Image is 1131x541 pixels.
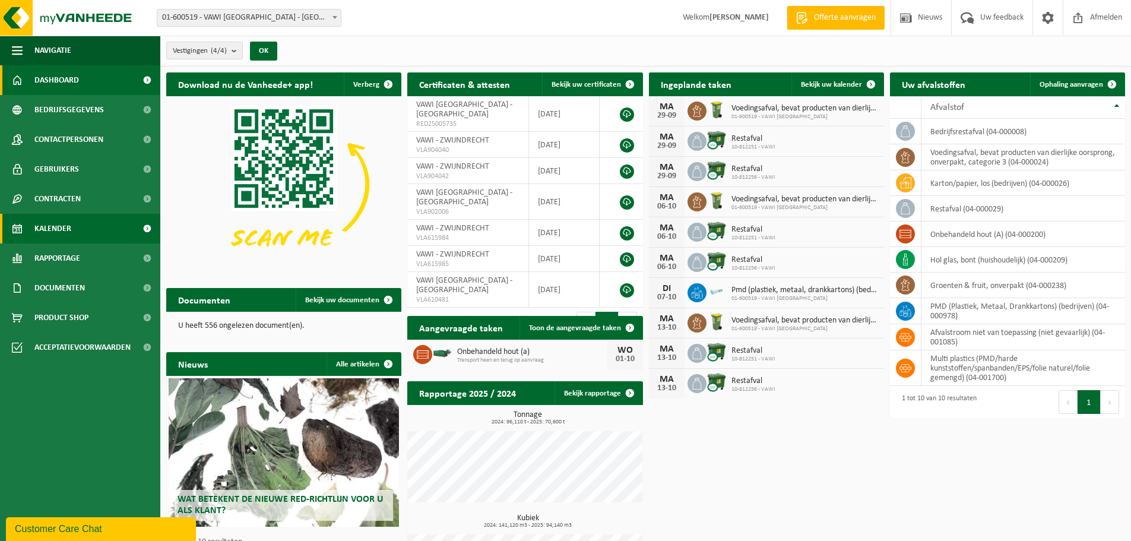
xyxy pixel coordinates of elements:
[416,250,489,259] span: VAWI - ZWIJNDRECHT
[649,72,743,96] h2: Ingeplande taken
[731,195,878,204] span: Voedingsafval, bevat producten van dierlijke oorsprong, onverpakt, categorie 3
[731,377,775,386] span: Restafval
[555,381,642,405] a: Bekijk rapportage
[416,162,489,171] span: VAWI - ZWIJNDRECHT
[34,333,131,362] span: Acceptatievoorwaarden
[731,255,775,265] span: Restafval
[731,286,878,295] span: Pmd (plastiek, metaal, drankkartons) (bedrijven)
[655,324,679,332] div: 13-10
[655,163,679,172] div: MA
[34,184,81,214] span: Contracten
[296,288,400,312] a: Bekijk uw documenten
[416,233,519,243] span: VLA615984
[707,100,727,120] img: WB-0140-HPE-GN-50
[529,96,600,132] td: [DATE]
[407,72,522,96] h2: Certificaten & attesten
[921,350,1125,386] td: multi plastics (PMD/harde kunststoffen/spanbanden/EPS/folie naturel/folie gemengd) (04-001700)
[34,125,103,154] span: Contactpersonen
[709,13,769,22] strong: [PERSON_NAME]
[413,411,642,425] h3: Tonnage
[529,220,600,246] td: [DATE]
[613,355,637,363] div: 01-10
[896,389,977,415] div: 1 tot 10 van 10 resultaten
[416,145,519,155] span: VLA904040
[34,36,71,65] span: Navigatie
[731,295,878,302] span: 01-600519 - VAWI [GEOGRAPHIC_DATA]
[921,170,1125,196] td: karton/papier, los (bedrijven) (04-000026)
[613,346,637,355] div: WO
[166,288,242,311] h2: Documenten
[529,246,600,272] td: [DATE]
[416,172,519,181] span: VLA904042
[166,72,325,96] h2: Download nu de Vanheede+ app!
[157,10,341,26] span: 01-600519 - VAWI NV - ANTWERPEN
[157,9,341,27] span: 01-600519 - VAWI NV - ANTWERPEN
[707,251,727,271] img: WB-1100-CU
[413,514,642,529] h3: Kubiek
[34,303,88,333] span: Product Shop
[250,42,277,61] button: OK
[166,352,220,375] h2: Nieuws
[655,284,679,293] div: DI
[416,260,519,269] span: VLA615985
[34,154,79,184] span: Gebruikers
[1059,390,1078,414] button: Previous
[519,316,642,340] a: Toon de aangevraagde taken
[542,72,642,96] a: Bekijk uw certificaten
[655,354,679,362] div: 13-10
[921,144,1125,170] td: voedingsafval, bevat producten van dierlijke oorsprong, onverpakt, categorie 3 (04-000024)
[707,342,727,362] img: WB-1100-CU
[655,112,679,120] div: 29-09
[529,132,600,158] td: [DATE]
[529,184,600,220] td: [DATE]
[731,316,878,325] span: Voedingsafval, bevat producten van dierlijke oorsprong, onverpakt, categorie 3
[921,222,1125,247] td: onbehandeld hout (A) (04-000200)
[655,375,679,384] div: MA
[731,104,878,113] span: Voedingsafval, bevat producten van dierlijke oorsprong, onverpakt, categorie 3
[169,378,399,527] a: Wat betekent de nieuwe RED-richtlijn voor u als klant?
[34,95,104,125] span: Bedrijfsgegevens
[529,272,600,308] td: [DATE]
[791,72,883,96] a: Bekijk uw kalender
[731,386,775,393] span: 10-812256 - VAWI
[921,324,1125,350] td: afvalstroom niet van toepassing (niet gevaarlijk) (04-001085)
[413,523,642,529] span: 2024: 141,120 m3 - 2025: 94,140 m3
[173,42,227,60] span: Vestigingen
[707,160,727,181] img: WB-1100-CU
[655,132,679,142] div: MA
[34,214,71,243] span: Kalender
[416,295,519,305] span: VLA610481
[416,188,512,207] span: VAWI [GEOGRAPHIC_DATA] - [GEOGRAPHIC_DATA]
[1101,390,1119,414] button: Next
[416,100,512,119] span: VAWI [GEOGRAPHIC_DATA] - [GEOGRAPHIC_DATA]
[178,495,383,515] span: Wat betekent de nieuwe RED-richtlijn voor u als klant?
[707,191,727,211] img: WB-0140-HPE-GN-50
[1040,81,1103,88] span: Ophaling aanvragen
[552,81,621,88] span: Bekijk uw certificaten
[811,12,879,24] span: Offerte aanvragen
[6,515,198,541] iframe: chat widget
[655,142,679,150] div: 29-09
[890,72,977,96] h2: Uw afvalstoffen
[457,347,607,357] span: Onbehandeld hout (a)
[1078,390,1101,414] button: 1
[457,357,607,364] span: Transport heen en terug op aanvraag
[34,273,85,303] span: Documenten
[731,113,878,121] span: 01-600519 - VAWI [GEOGRAPHIC_DATA]
[731,265,775,272] span: 10-812256 - VAWI
[305,296,379,304] span: Bekijk uw documenten
[327,352,400,376] a: Alle artikelen
[731,346,775,356] span: Restafval
[407,316,515,339] h2: Aangevraagde taken
[34,65,79,95] span: Dashboard
[655,172,679,181] div: 29-09
[921,196,1125,222] td: restafval (04-000029)
[707,281,727,302] img: LP-SK-00060-HPE-11
[655,384,679,393] div: 13-10
[166,42,243,59] button: Vestigingen(4/4)
[731,164,775,174] span: Restafval
[655,293,679,302] div: 07-10
[731,204,878,211] span: 01-600519 - VAWI [GEOGRAPHIC_DATA]
[731,144,775,151] span: 10-812251 - VAWI
[529,324,621,332] span: Toon de aangevraagde taken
